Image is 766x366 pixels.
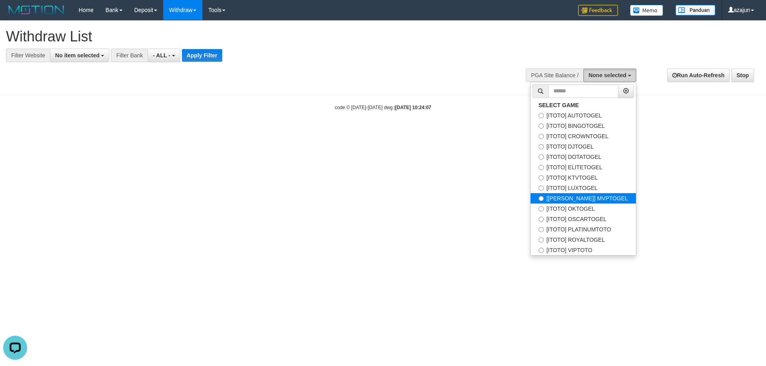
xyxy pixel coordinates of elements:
span: - ALL - [153,52,170,59]
b: SELECT GAME [539,102,579,108]
input: [ITOTO] AUTOTOGEL [539,113,544,118]
label: [ITOTO] DOTATOGEL [531,152,636,162]
label: [ITOTO] CROWNTOGEL [531,131,636,141]
img: Button%20Memo.svg [630,5,663,16]
a: Run Auto-Refresh [667,69,730,82]
img: Feedback.jpg [578,5,618,16]
img: MOTION_logo.png [6,4,67,16]
input: [ITOTO] DJTOGEL [539,144,544,149]
input: [ITOTO] CROWNTOGEL [539,134,544,139]
label: [ITOTO] PLATINUMTOTO [531,224,636,235]
label: [ITOTO] AUTOTOGEL [531,110,636,121]
label: [ITOTO] KTVTOGEL [531,172,636,183]
input: [ITOTO] OSCARTOGEL [539,217,544,222]
label: [ITOTO] ROYALTOGEL [531,235,636,245]
label: [ITOTO] LUXTOGEL [531,183,636,193]
label: [ITOTO] DJTOGEL [531,141,636,152]
input: [ITOTO] OKTOGEL [539,206,544,211]
button: Open LiveChat chat widget [3,3,27,27]
h1: Withdraw List [6,29,503,45]
input: [ITOTO] LUXTOGEL [539,186,544,191]
input: [ITOTO] ELITETOGEL [539,165,544,170]
input: [ITOTO] VIPTOTO [539,248,544,253]
input: [ITOTO] PLATINUMTOTO [539,227,544,232]
input: [ITOTO] BINGOTOGEL [539,123,544,129]
a: Stop [731,69,754,82]
div: PGA Site Balance / [526,69,583,82]
label: [ITOTO] ELITETOGEL [531,162,636,172]
strong: [DATE] 10:24:07 [395,105,431,110]
div: Filter Bank [111,49,148,62]
span: No item selected [55,52,99,59]
label: [ITOTO] OKTOGEL [531,204,636,214]
button: No item selected [50,49,109,62]
label: [[PERSON_NAME]] MVPTOGEL [531,193,636,204]
label: [ITOTO] VIPTOTO [531,245,636,255]
input: [[PERSON_NAME]] MVPTOGEL [539,196,544,201]
button: - ALL - [148,49,180,62]
input: [ITOTO] DOTATOGEL [539,155,544,160]
input: [ITOTO] KTVTOGEL [539,175,544,180]
button: None selected [583,69,636,82]
button: Apply Filter [182,49,222,62]
label: [ITOTO] BINGOTOGEL [531,121,636,131]
input: [ITOTO] ROYALTOGEL [539,237,544,243]
div: Filter Website [6,49,50,62]
img: panduan.png [675,5,715,16]
small: code © [DATE]-[DATE] dwg | [335,105,431,110]
a: SELECT GAME [531,100,636,110]
label: [ITOTO] OSCARTOGEL [531,214,636,224]
span: None selected [588,72,626,78]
